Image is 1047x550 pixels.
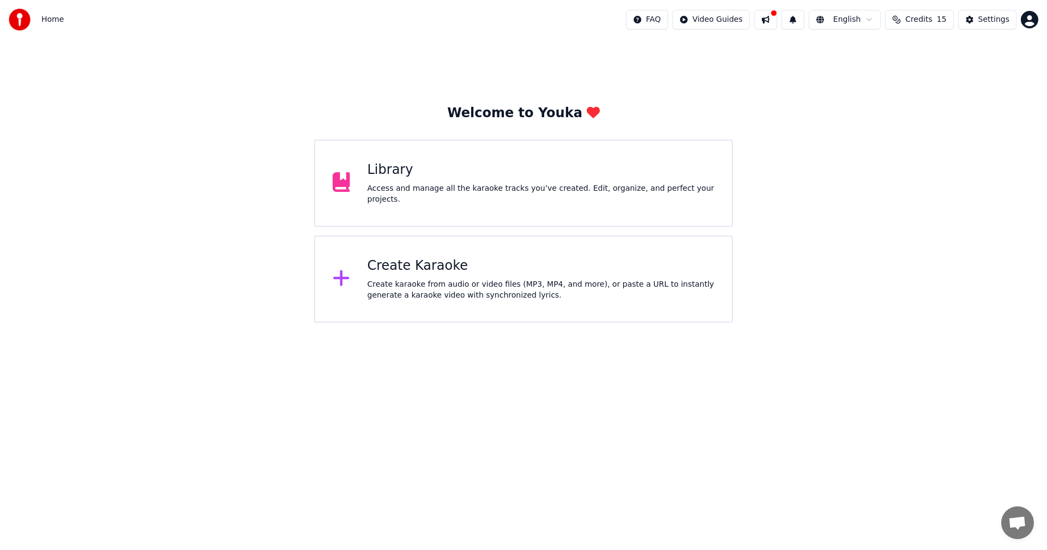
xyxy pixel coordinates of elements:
nav: breadcrumb [41,14,64,25]
span: 15 [937,14,947,25]
img: youka [9,9,31,31]
div: Create Karaoke [368,257,715,275]
div: Settings [978,14,1009,25]
div: Access and manage all the karaoke tracks you’ve created. Edit, organize, and perfect your projects. [368,183,715,205]
button: FAQ [626,10,668,29]
span: Credits [905,14,932,25]
span: Home [41,14,64,25]
div: Library [368,161,715,179]
button: Video Guides [672,10,750,29]
button: Settings [958,10,1016,29]
div: Open chat [1001,506,1034,539]
div: Welcome to Youka [447,105,600,122]
div: Create karaoke from audio or video files (MP3, MP4, and more), or paste a URL to instantly genera... [368,279,715,301]
button: Credits15 [885,10,953,29]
